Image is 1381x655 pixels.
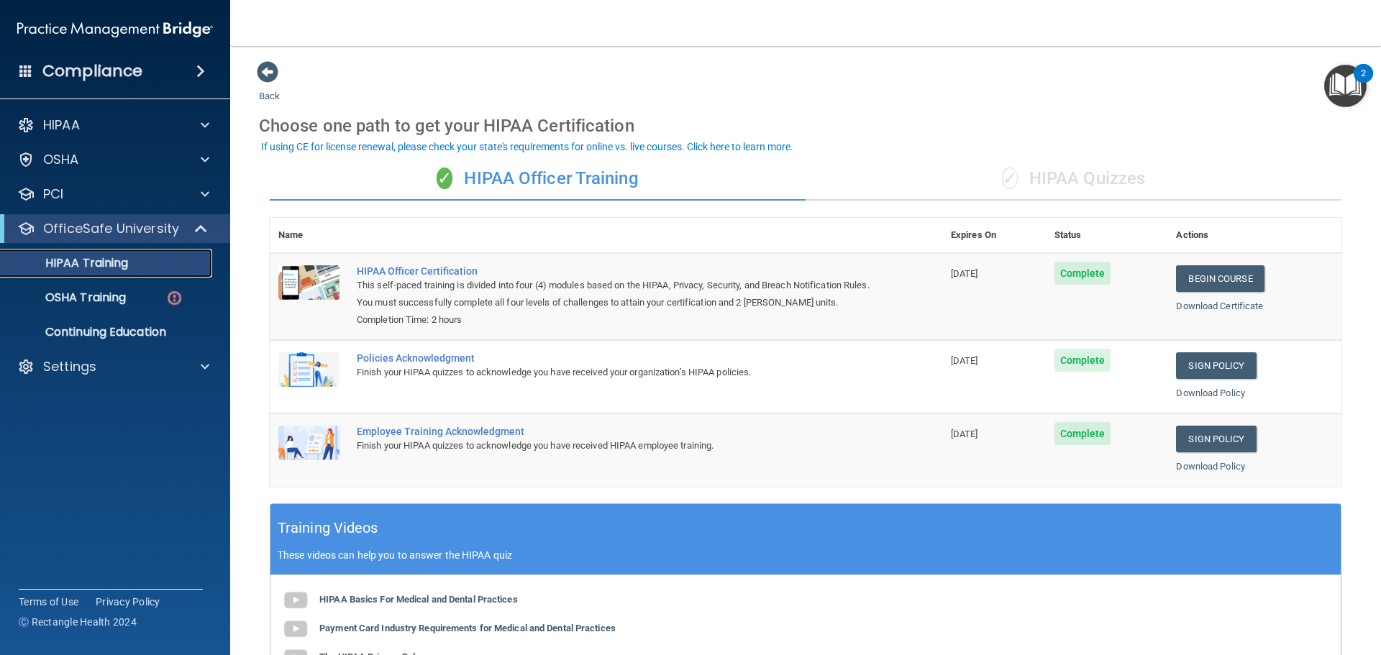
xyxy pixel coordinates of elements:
div: Policies Acknowledgment [357,352,870,364]
a: HIPAA Officer Certification [357,265,870,277]
button: If using CE for license renewal, please check your state's requirements for online vs. live cours... [259,139,796,154]
span: [DATE] [951,355,978,366]
a: OSHA [17,151,209,168]
div: Finish your HIPAA quizzes to acknowledge you have received your organization’s HIPAA policies. [357,364,870,381]
div: HIPAA Officer Training [270,157,806,201]
div: If using CE for license renewal, please check your state's requirements for online vs. live cours... [261,142,793,152]
a: Back [259,73,280,101]
p: PCI [43,185,63,203]
div: Completion Time: 2 hours [357,311,870,329]
h5: Training Videos [278,516,378,541]
a: Sign Policy [1176,426,1256,452]
p: OfficeSafe University [43,220,179,237]
a: OfficeSafe University [17,220,209,237]
span: Ⓒ Rectangle Health 2024 [19,615,137,629]
b: Payment Card Industry Requirements for Medical and Dental Practices [319,623,616,633]
p: Settings [43,358,96,375]
a: PCI [17,185,209,203]
div: Finish your HIPAA quizzes to acknowledge you have received HIPAA employee training. [357,437,870,454]
div: This self-paced training is divided into four (4) modules based on the HIPAA, Privacy, Security, ... [357,277,870,311]
p: HIPAA [43,116,80,134]
a: Settings [17,358,209,375]
img: PMB logo [17,15,213,44]
a: Download Policy [1176,388,1245,398]
span: Complete [1054,349,1111,372]
p: These videos can help you to answer the HIPAA quiz [278,549,1334,561]
span: [DATE] [951,268,978,279]
h4: Compliance [42,61,142,81]
a: Download Policy [1176,461,1245,472]
a: Begin Course [1176,265,1264,292]
span: ✓ [437,168,452,189]
p: HIPAA Training [9,256,128,270]
img: gray_youtube_icon.38fcd6cc.png [281,615,310,643]
p: Continuing Education [9,325,206,339]
img: danger-circle.6113f641.png [165,289,183,307]
button: Open Resource Center, 2 new notifications [1324,65,1367,107]
img: gray_youtube_icon.38fcd6cc.png [281,586,310,615]
span: Complete [1054,422,1111,445]
span: Complete [1054,262,1111,285]
span: [DATE] [951,429,978,439]
span: ✓ [1002,168,1018,189]
p: OSHA [43,151,79,168]
b: HIPAA Basics For Medical and Dental Practices [319,594,518,605]
p: OSHA Training [9,290,126,305]
a: Privacy Policy [96,595,160,609]
a: Download Certificate [1176,301,1263,311]
a: Terms of Use [19,595,78,609]
th: Actions [1167,218,1341,253]
div: HIPAA Quizzes [806,157,1341,201]
th: Expires On [942,218,1046,253]
div: Choose one path to get your HIPAA Certification [259,105,1352,147]
a: Sign Policy [1176,352,1256,379]
th: Status [1046,218,1168,253]
a: HIPAA [17,116,209,134]
div: 2 [1361,73,1366,92]
div: Employee Training Acknowledgment [357,426,870,437]
th: Name [270,218,348,253]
